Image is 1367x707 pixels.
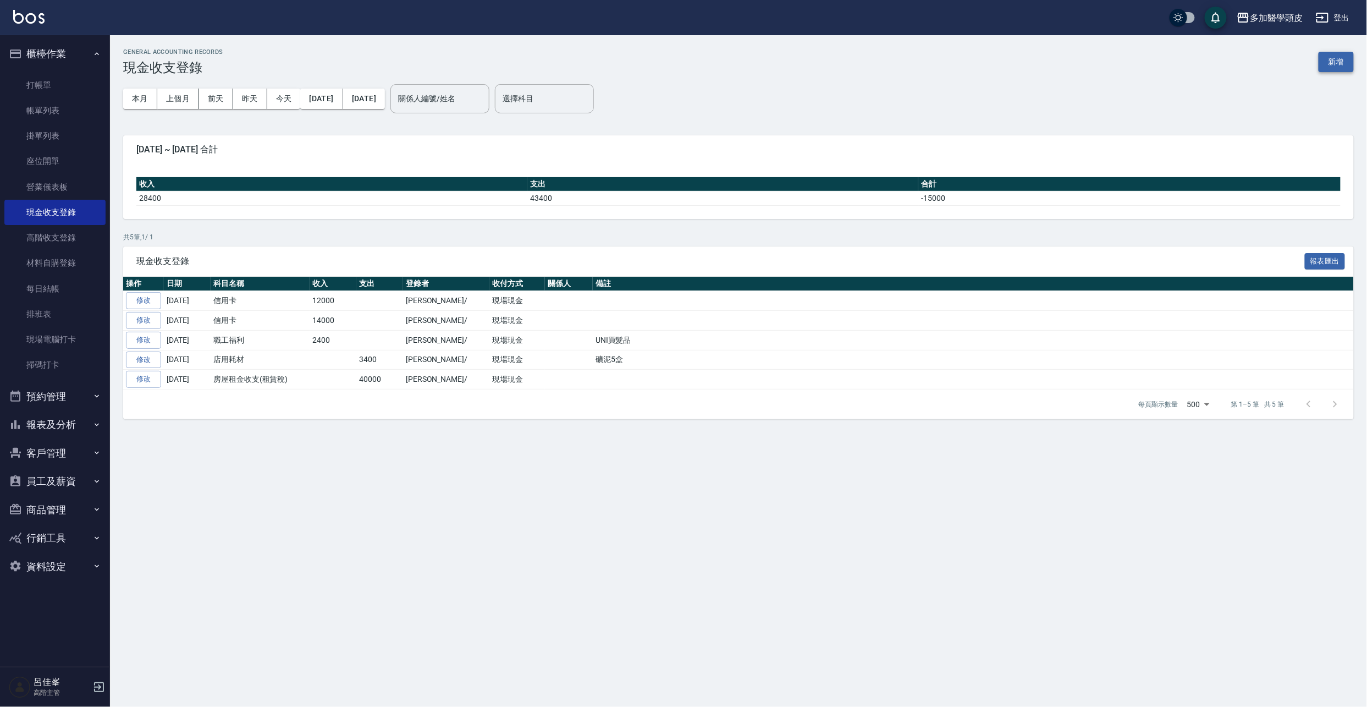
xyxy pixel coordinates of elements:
a: 掛單列表 [4,123,106,149]
p: 第 1–5 筆 共 5 筆 [1231,399,1285,409]
button: 報表及分析 [4,410,106,439]
a: 帳單列表 [4,98,106,123]
a: 修改 [126,292,161,309]
td: 現場現金 [489,330,545,350]
td: 3400 [356,350,403,370]
th: 收入 [310,277,356,291]
a: 修改 [126,371,161,388]
a: 高階收支登錄 [4,225,106,250]
th: 登錄者 [403,277,489,291]
td: 28400 [136,191,527,205]
button: 多加醫學頭皮 [1232,7,1307,29]
td: 現場現金 [489,370,545,390]
button: 預約管理 [4,382,106,411]
h2: GENERAL ACCOUNTING RECORDS [123,48,223,56]
td: [DATE] [164,330,211,350]
span: 現金收支登錄 [136,256,1305,267]
td: 現場現金 [489,350,545,370]
button: 客戶管理 [4,439,106,468]
th: 科目名稱 [211,277,310,291]
h3: 現金收支登錄 [123,60,223,75]
a: 座位開單 [4,149,106,174]
button: 上個月 [157,89,199,109]
a: 打帳單 [4,73,106,98]
button: 今天 [267,89,301,109]
button: 員工及薪資 [4,467,106,496]
th: 支出 [356,277,403,291]
th: 操作 [123,277,164,291]
td: [PERSON_NAME]/ [403,330,489,350]
a: 修改 [126,312,161,329]
img: Logo [13,10,45,24]
a: 排班表 [4,302,106,327]
td: -15000 [918,191,1341,205]
div: 多加醫學頭皮 [1250,11,1303,25]
td: 現場現金 [489,311,545,331]
td: 店用耗材 [211,350,310,370]
td: 43400 [527,191,918,205]
a: 現場電腦打卡 [4,327,106,352]
td: 信用卡 [211,291,310,311]
a: 營業儀表板 [4,174,106,200]
th: 收入 [136,177,527,191]
th: 關係人 [545,277,593,291]
a: 修改 [126,332,161,349]
button: 行銷工具 [4,524,106,552]
td: [DATE] [164,350,211,370]
td: [DATE] [164,370,211,390]
p: 每頁顯示數量 [1139,399,1178,409]
button: 櫃檯作業 [4,40,106,68]
button: 前天 [199,89,233,109]
td: 12000 [310,291,356,311]
button: save [1205,7,1227,29]
a: 掃碼打卡 [4,352,106,377]
p: 高階主管 [34,688,90,698]
td: [DATE] [164,291,211,311]
td: [PERSON_NAME]/ [403,311,489,331]
button: 登出 [1311,8,1354,28]
a: 現金收支登錄 [4,200,106,225]
th: 備註 [593,277,1354,291]
a: 新增 [1319,56,1354,67]
td: [PERSON_NAME]/ [403,291,489,311]
button: 商品管理 [4,496,106,524]
button: 本月 [123,89,157,109]
img: Person [9,676,31,698]
td: [DATE] [164,311,211,331]
td: 職工福利 [211,330,310,350]
td: 40000 [356,370,403,390]
td: 14000 [310,311,356,331]
th: 收付方式 [489,277,545,291]
td: 2400 [310,330,356,350]
button: 資料設定 [4,552,106,581]
a: 材料自購登錄 [4,250,106,276]
td: [PERSON_NAME]/ [403,370,489,390]
a: 修改 [126,352,161,369]
button: 昨天 [233,89,267,109]
button: 新增 [1319,52,1354,72]
td: UNI買髮品 [593,330,1354,350]
td: 信用卡 [211,311,310,331]
button: 報表匯出 [1305,253,1346,270]
th: 合計 [918,177,1341,191]
a: 每日結帳 [4,276,106,302]
td: 房屋租金收支(租賃稅) [211,370,310,390]
a: 報表匯出 [1305,255,1346,266]
th: 支出 [527,177,918,191]
td: [PERSON_NAME]/ [403,350,489,370]
th: 日期 [164,277,211,291]
td: 礦泥5盒 [593,350,1354,370]
button: [DATE] [343,89,385,109]
p: 共 5 筆, 1 / 1 [123,232,1354,242]
h5: 呂佳峯 [34,677,90,688]
div: 500 [1183,390,1214,419]
button: [DATE] [300,89,343,109]
span: [DATE] ~ [DATE] 合計 [136,144,1341,155]
td: 現場現金 [489,291,545,311]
